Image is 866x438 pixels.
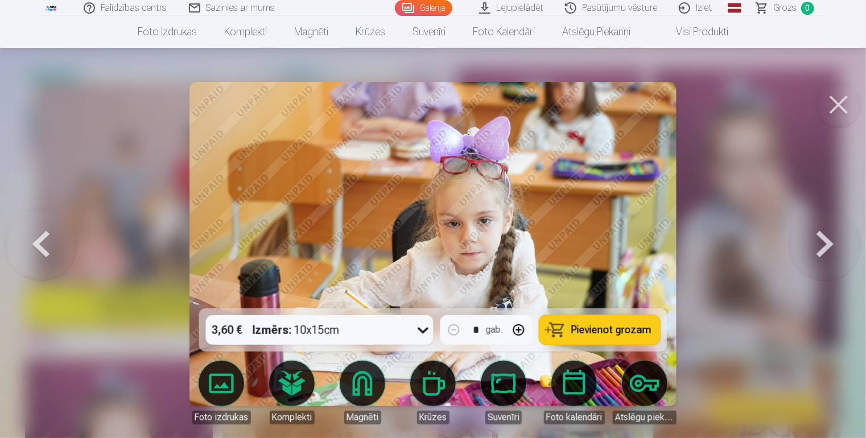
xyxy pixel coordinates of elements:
[544,411,605,424] div: Foto kalendāri
[344,411,381,424] div: Magnēti
[206,315,248,345] div: 3,60 €
[192,411,251,424] div: Foto izdrukas
[486,323,503,337] div: gab.
[773,1,797,15] span: Grozs
[571,325,651,335] span: Pievienot grozam
[253,322,292,338] strong: Izmērs :
[801,2,814,15] span: 0
[417,411,450,424] div: Krūzes
[211,16,281,48] a: Komplekti
[399,16,459,48] a: Suvenīri
[644,16,742,48] a: Visi produkti
[260,361,324,424] a: Komplekti
[401,361,465,424] a: Krūzes
[549,16,644,48] a: Atslēgu piekariņi
[45,5,57,11] img: /fa1
[281,16,342,48] a: Magnēti
[342,16,399,48] a: Krūzes
[613,411,677,424] div: Atslēgu piekariņi
[270,411,315,424] div: Komplekti
[253,315,340,345] div: 10x15cm
[472,361,535,424] a: Suvenīri
[542,361,606,424] a: Foto kalendāri
[331,361,394,424] a: Magnēti
[539,315,661,345] button: Pievienot grozam
[124,16,211,48] a: Foto izdrukas
[459,16,549,48] a: Foto kalendāri
[189,361,253,424] a: Foto izdrukas
[485,411,522,424] div: Suvenīri
[613,361,677,424] a: Atslēgu piekariņi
